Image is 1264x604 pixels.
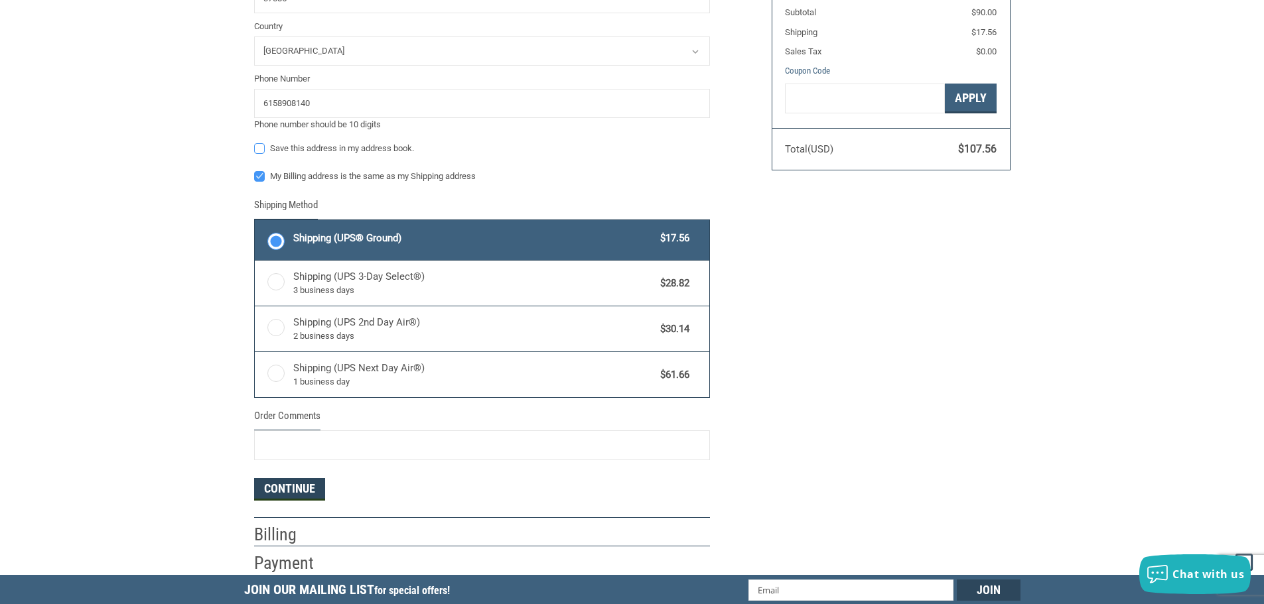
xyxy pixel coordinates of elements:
[254,72,710,86] label: Phone Number
[293,269,654,297] span: Shipping (UPS 3-Day Select®)
[293,315,654,343] span: Shipping (UPS 2nd Day Air®)
[254,118,710,131] div: Phone number should be 10 digits
[654,322,690,337] span: $30.14
[254,171,710,182] label: My Billing address is the same as my Shipping address
[254,478,325,501] button: Continue
[654,367,690,383] span: $61.66
[254,198,318,219] legend: Shipping Method
[785,66,830,76] a: Coupon Code
[254,552,332,574] h2: Payment
[293,330,654,343] span: 2 business days
[785,143,833,155] span: Total (USD)
[1139,554,1251,594] button: Chat with us
[976,46,997,56] span: $0.00
[957,579,1020,601] input: Join
[1172,567,1244,581] span: Chat with us
[971,27,997,37] span: $17.56
[971,7,997,17] span: $90.00
[293,375,654,389] span: 1 business day
[293,284,654,297] span: 3 business days
[293,231,654,246] span: Shipping (UPS® Ground)
[654,231,690,246] span: $17.56
[254,524,332,546] h2: Billing
[254,20,710,33] label: Country
[958,143,997,155] span: $107.56
[254,408,320,430] legend: Order Comments
[374,584,450,597] span: for special offers!
[293,361,654,389] span: Shipping (UPS Next Day Air®)
[654,276,690,291] span: $28.82
[945,84,997,113] button: Apply
[785,27,817,37] span: Shipping
[748,579,953,601] input: Email
[785,46,821,56] span: Sales Tax
[254,143,710,154] label: Save this address in my address book.
[785,84,945,113] input: Gift Certificate or Coupon Code
[785,7,816,17] span: Subtotal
